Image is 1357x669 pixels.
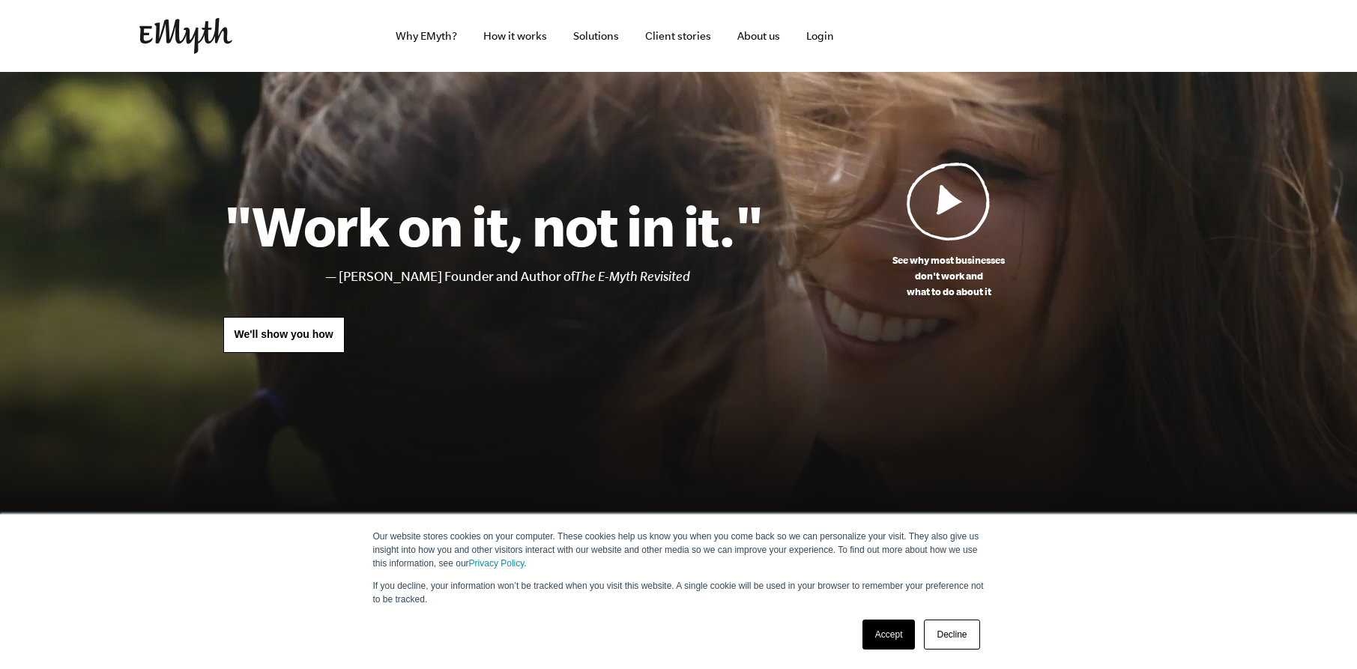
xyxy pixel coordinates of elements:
span: We'll show you how [235,328,333,340]
img: EMyth [139,18,232,54]
a: We'll show you how [223,317,345,353]
i: The E-Myth Revisited [575,269,690,284]
h1: "Work on it, not in it." [223,193,764,258]
a: Privacy Policy [469,558,525,569]
li: [PERSON_NAME] Founder and Author of [339,266,764,288]
p: If you decline, your information won’t be tracked when you visit this website. A single cookie wi... [373,579,985,606]
a: Decline [924,620,979,650]
p: See why most businesses don't work and what to do about it [764,252,1134,300]
a: See why most businessesdon't work andwhat to do about it [764,162,1134,300]
p: Our website stores cookies on your computer. These cookies help us know you when you come back so... [373,530,985,570]
a: Accept [862,620,916,650]
iframe: Embedded CTA [1061,19,1218,52]
img: Play Video [907,162,991,240]
iframe: Embedded CTA [896,19,1054,52]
